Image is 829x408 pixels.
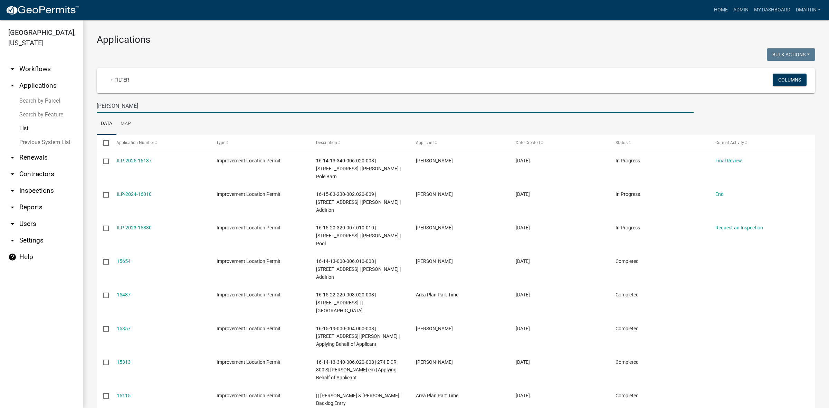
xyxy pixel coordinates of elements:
span: Type [217,140,226,145]
span: Improvement Location Permit [217,258,280,264]
span: Debbie Martin [416,225,453,230]
span: Applicant [416,140,434,145]
span: In Progress [616,191,640,197]
span: 12/22/2023 [516,225,530,230]
input: Search for applications [97,99,694,113]
span: Improvement Location Permit [217,158,280,163]
i: arrow_drop_up [8,82,17,90]
datatable-header-cell: Application Number [110,135,210,151]
datatable-header-cell: Description [309,135,409,151]
span: Description [316,140,337,145]
span: 10/07/2022 [516,292,530,297]
span: 16-15-19-000-004.000-008 | 1082 E CO RD 820 S| Mike Johannigman | Applying Behalf of Applicant [316,326,400,347]
datatable-header-cell: Date Created [509,135,609,151]
h3: Applications [97,34,815,46]
span: Improvement Location Permit [217,359,280,365]
a: Data [97,113,116,135]
span: In Progress [616,158,640,163]
span: Debbie Martin [416,191,453,197]
a: ILP-2025-16137 [117,158,152,163]
span: Improvement Location Permit [217,326,280,331]
i: arrow_drop_down [8,236,17,245]
datatable-header-cell: Applicant [409,135,509,151]
span: | | JOHANNIGMAN MICHAEL T & MOLLIE M | Backlog Entry [316,393,401,406]
span: 16-14-13-340-006.020-008 | 274 E CR 800 S| Tara Ricke cm | Applying Behalf of Applicant [316,359,397,381]
span: 16-15-22-220-003.020-008 | 8130 S CO RD 400 E | | Pole Barn [316,292,376,313]
i: arrow_drop_down [8,170,17,178]
span: In Progress [616,225,640,230]
span: 16-15-03-230-002.020-009 | 5232 S CO RD 400 E | Robert Johannigman | Addition [316,191,401,213]
span: Completed [616,359,639,365]
i: help [8,253,17,261]
i: arrow_drop_down [8,65,17,73]
span: Completed [616,393,639,398]
span: Date Created [516,140,540,145]
button: Columns [773,74,807,86]
a: + Filter [105,74,135,86]
datatable-header-cell: Type [210,135,309,151]
span: 16-14-13-340-006.020-008 | 274 E CO RD 800 S | Kyle Johannigman | Pole Barn [316,158,401,179]
i: arrow_drop_down [8,187,17,195]
span: Application Number [117,140,154,145]
i: arrow_drop_down [8,220,17,228]
i: arrow_drop_down [8,153,17,162]
span: Improvement Location Permit [217,191,280,197]
datatable-header-cell: Status [609,135,709,151]
button: Bulk Actions [767,48,815,61]
span: Improvement Location Permit [217,393,280,398]
span: Area Plan Part Time [416,393,458,398]
a: 15115 [117,393,131,398]
a: 15357 [117,326,131,331]
a: My Dashboard [751,3,793,17]
span: 12/17/2021 [516,393,530,398]
span: 05/10/2022 [516,326,530,331]
span: Debbie Martin [416,326,453,331]
span: Improvement Location Permit [217,225,280,230]
a: dmartin [793,3,823,17]
a: Admin [731,3,751,17]
span: 04/17/2023 [516,258,530,264]
span: 16-14-13-000-006.010-008 | 7865 S CO RD 60 E | Joe Johannigman | Addition [316,258,401,280]
datatable-header-cell: Select [97,135,110,151]
a: Final Review [715,158,742,163]
a: Map [116,113,135,135]
span: Debbie Martin [416,158,453,163]
span: Area Plan Part Time [416,292,458,297]
span: 03/07/2022 [516,359,530,365]
a: Home [711,3,731,17]
span: Debbie Martin [416,258,453,264]
span: Status [616,140,628,145]
span: Current Activity [715,140,744,145]
a: 15654 [117,258,131,264]
span: 06/20/2025 [516,158,530,163]
span: 16-15-20-320-007.010-010 | 8671 S CO RD 210 SE | Bradley Johannigman | Pool [316,225,401,246]
i: arrow_drop_down [8,203,17,211]
datatable-header-cell: Current Activity [709,135,809,151]
a: End [715,191,724,197]
a: ILP-2024-16010 [117,191,152,197]
a: 15313 [117,359,131,365]
a: 15487 [117,292,131,297]
span: Completed [616,326,639,331]
a: ILP-2023-15830 [117,225,152,230]
span: 10/18/2024 [516,191,530,197]
span: Completed [616,292,639,297]
span: Improvement Location Permit [217,292,280,297]
span: Completed [616,258,639,264]
a: Request an Inspection [715,225,763,230]
span: Debbie Martin [416,359,453,365]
